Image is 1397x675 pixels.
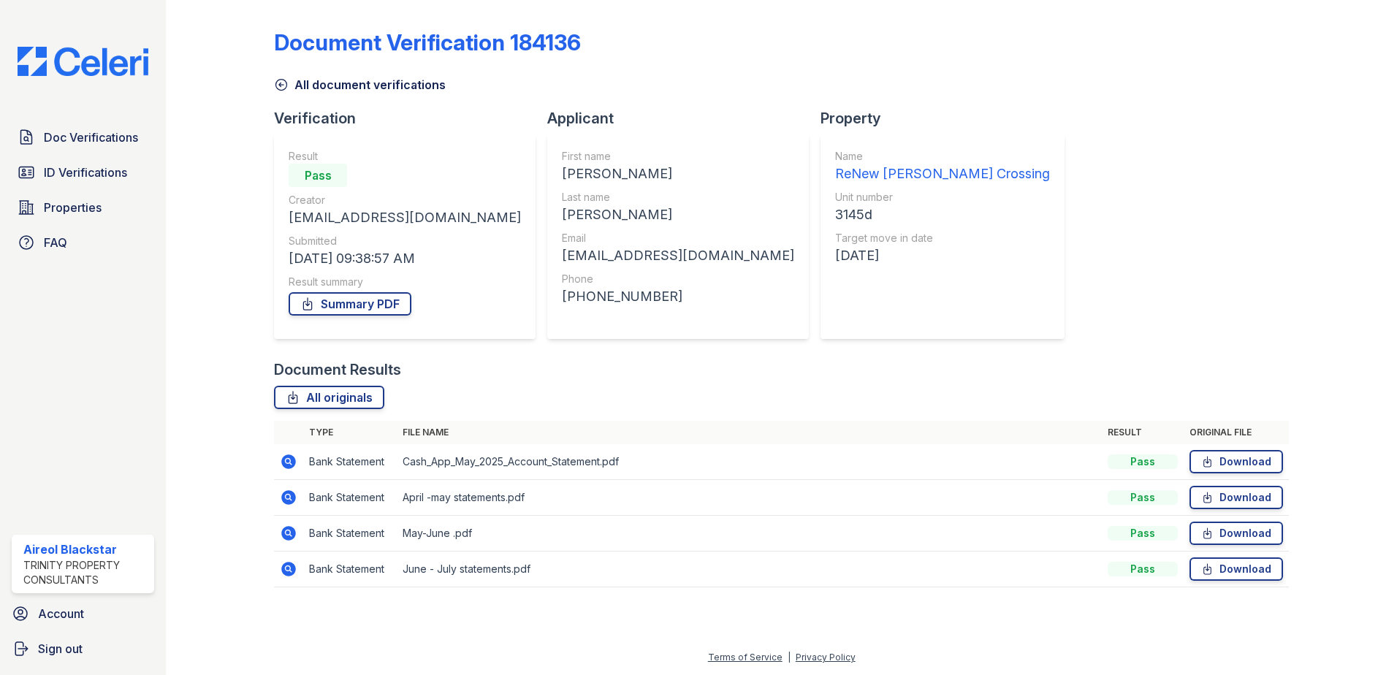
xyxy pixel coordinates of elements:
span: Account [38,605,84,622]
img: CE_Logo_Blue-a8612792a0a2168367f1c8372b55b34899dd931a85d93a1a3d3e32e68fde9ad4.png [6,47,160,76]
div: ReNew [PERSON_NAME] Crossing [835,164,1050,184]
div: [DATE] [835,245,1050,266]
a: Terms of Service [708,652,783,663]
span: Doc Verifications [44,129,138,146]
div: [EMAIL_ADDRESS][DOMAIN_NAME] [562,245,794,266]
div: [PHONE_NUMBER] [562,286,794,307]
a: Doc Verifications [12,123,154,152]
div: Property [821,108,1076,129]
a: All document verifications [274,76,446,94]
td: April -may statements.pdf [397,480,1102,516]
div: Verification [274,108,547,129]
a: All originals [274,386,384,409]
a: Download [1189,557,1283,581]
div: Name [835,149,1050,164]
a: FAQ [12,228,154,257]
div: Target move in date [835,231,1050,245]
div: [PERSON_NAME] [562,164,794,184]
div: Last name [562,190,794,205]
div: Unit number [835,190,1050,205]
a: Account [6,599,160,628]
div: Document Verification 184136 [274,29,581,56]
div: Aireol Blackstar [23,541,148,558]
td: Bank Statement [303,444,397,480]
div: Creator [289,193,521,207]
div: 3145d [835,205,1050,225]
th: Original file [1184,421,1289,444]
div: Pass [1108,562,1178,576]
div: [DATE] 09:38:57 AM [289,248,521,269]
div: Trinity Property Consultants [23,558,148,587]
div: Submitted [289,234,521,248]
a: Name ReNew [PERSON_NAME] Crossing [835,149,1050,184]
td: June - July statements.pdf [397,552,1102,587]
a: ID Verifications [12,158,154,187]
div: Result [289,149,521,164]
a: Download [1189,450,1283,473]
span: FAQ [44,234,67,251]
div: [PERSON_NAME] [562,205,794,225]
td: Bank Statement [303,552,397,587]
div: Result summary [289,275,521,289]
div: Applicant [547,108,821,129]
a: Sign out [6,634,160,663]
div: | [788,652,791,663]
div: Pass [1108,490,1178,505]
span: Properties [44,199,102,216]
div: [EMAIL_ADDRESS][DOMAIN_NAME] [289,207,521,228]
td: Bank Statement [303,480,397,516]
div: Document Results [274,359,401,380]
td: Cash_App_May_2025_Account_Statement.pdf [397,444,1102,480]
div: Phone [562,272,794,286]
a: Privacy Policy [796,652,856,663]
span: Sign out [38,640,83,657]
div: Pass [289,164,347,187]
div: Pass [1108,454,1178,469]
span: ID Verifications [44,164,127,181]
td: Bank Statement [303,516,397,552]
th: Type [303,421,397,444]
div: Pass [1108,526,1178,541]
a: Properties [12,193,154,222]
a: Download [1189,486,1283,509]
div: First name [562,149,794,164]
th: File name [397,421,1102,444]
td: May-June .pdf [397,516,1102,552]
th: Result [1102,421,1184,444]
div: Email [562,231,794,245]
a: Download [1189,522,1283,545]
a: Summary PDF [289,292,411,316]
